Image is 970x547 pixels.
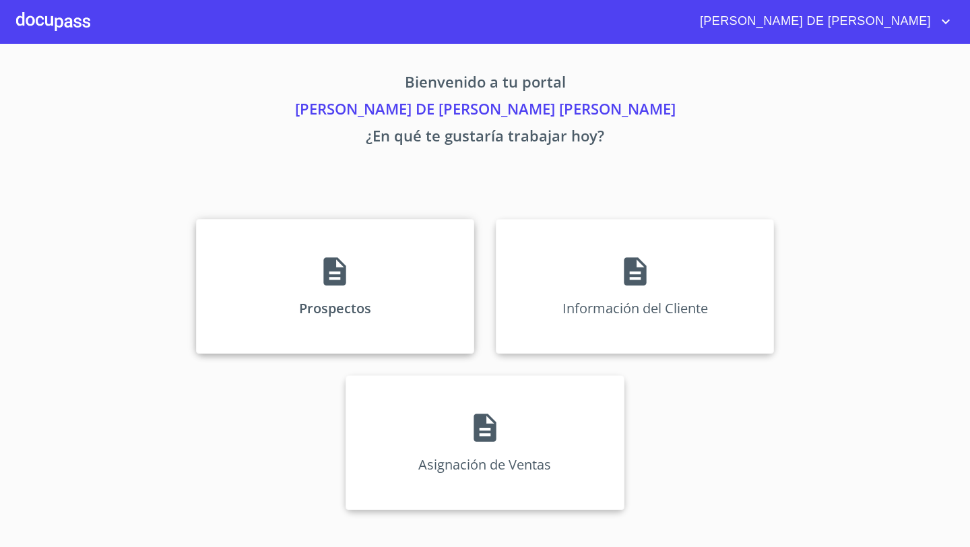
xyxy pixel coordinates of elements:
[690,11,938,32] span: [PERSON_NAME] DE [PERSON_NAME]
[418,455,551,474] p: Asignación de Ventas
[70,98,900,125] p: [PERSON_NAME] DE [PERSON_NAME] [PERSON_NAME]
[299,299,371,317] p: Prospectos
[690,11,954,32] button: account of current user
[70,125,900,152] p: ¿En qué te gustaría trabajar hoy?
[562,299,708,317] p: Información del Cliente
[70,71,900,98] p: Bienvenido a tu portal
